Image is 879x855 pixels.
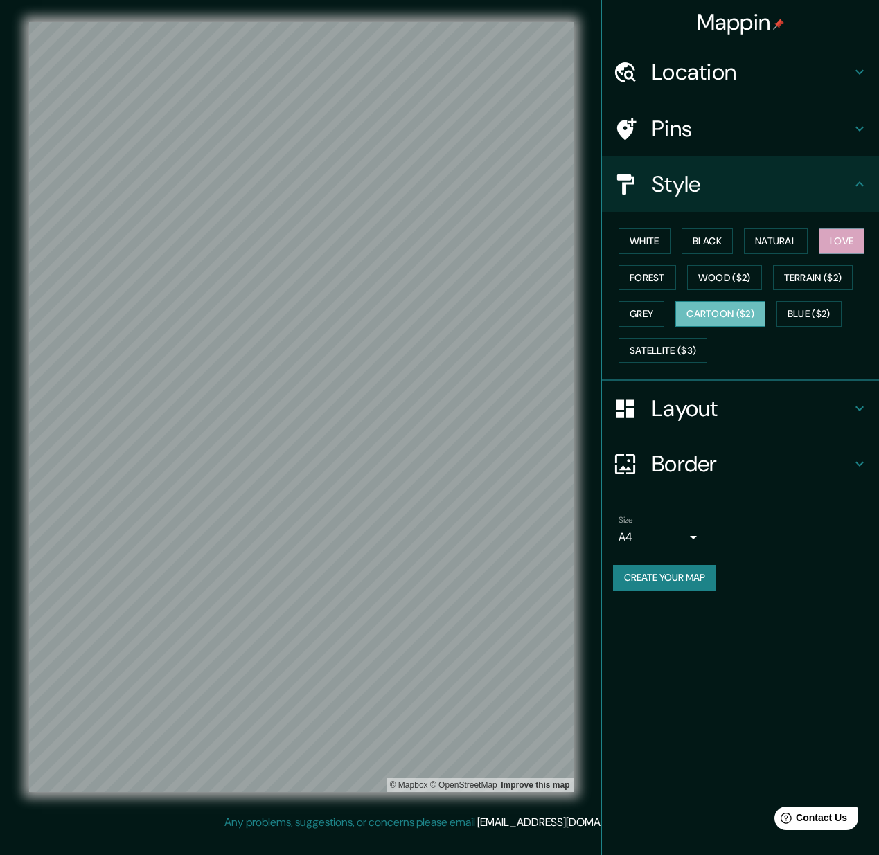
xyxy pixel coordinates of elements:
div: Pins [602,101,879,156]
button: Natural [744,228,808,254]
h4: Layout [652,395,851,422]
button: Forest [619,265,676,291]
button: Wood ($2) [687,265,762,291]
button: White [619,228,671,254]
h4: Location [652,58,851,86]
button: Black [682,228,734,254]
div: Border [602,436,879,492]
label: Size [619,514,633,526]
div: Style [602,156,879,212]
button: Cartoon ($2) [675,301,765,327]
div: Layout [602,381,879,436]
button: Love [819,228,864,254]
a: Map feedback [501,780,569,790]
button: Terrain ($2) [773,265,853,291]
img: pin-icon.png [773,19,784,30]
h4: Border [652,450,851,478]
button: Create your map [613,565,716,591]
p: Any problems, suggestions, or concerns please email . [224,814,650,831]
button: Grey [619,301,664,327]
button: Blue ($2) [776,301,842,327]
a: OpenStreetMap [430,780,497,790]
h4: Mappin [697,8,785,36]
h4: Pins [652,115,851,143]
a: [EMAIL_ADDRESS][DOMAIN_NAME] [477,815,648,829]
div: Location [602,44,879,100]
h4: Style [652,170,851,198]
canvas: Map [29,22,574,792]
a: Mapbox [390,780,428,790]
button: Satellite ($3) [619,338,707,363]
div: A4 [619,526,702,548]
iframe: Help widget launcher [756,801,864,840]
